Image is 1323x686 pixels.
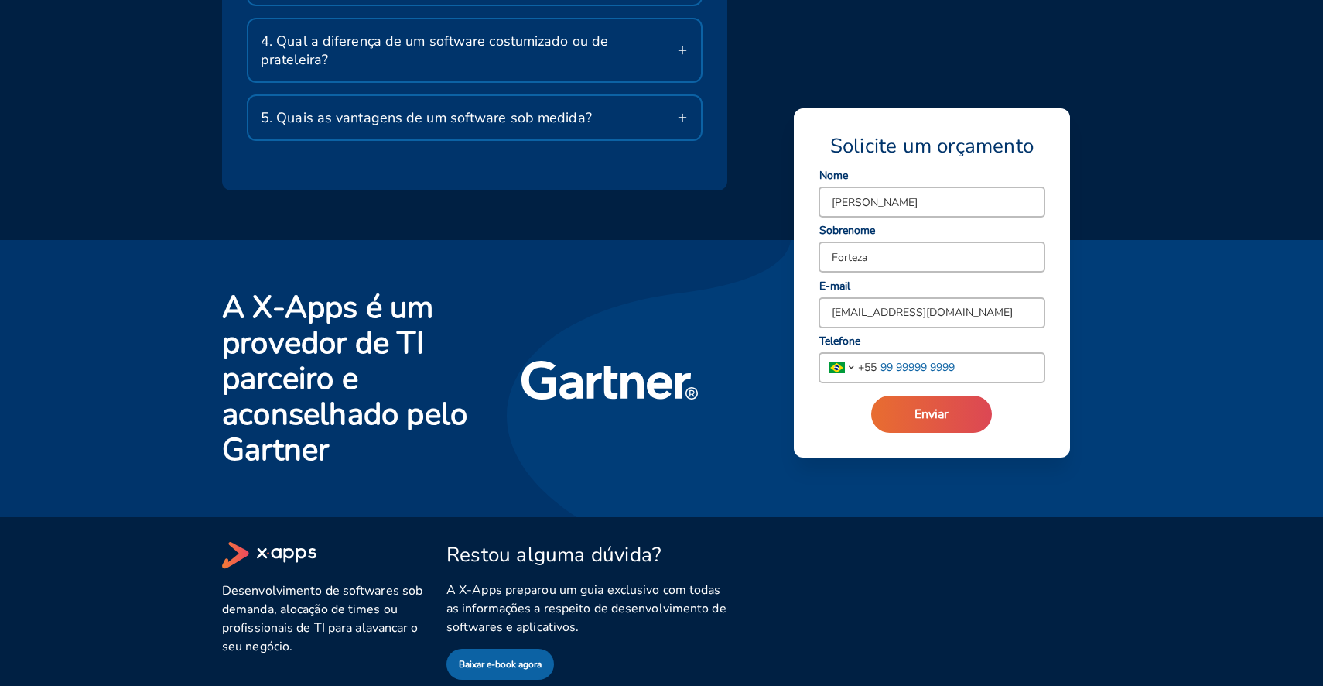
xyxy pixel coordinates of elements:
input: Seu sobrenome [819,242,1044,272]
input: Seu melhor e-mail [819,298,1044,328]
span: Baixar e-book agora [459,656,542,673]
button: Enviar [871,396,992,433]
span: A X-Apps preparou um guia exclusivo com todas as informações a respeito de desenvolvimento de sof... [446,581,727,636]
img: gartner-logo.svg [521,361,698,400]
button: Baixar e-book agora [446,649,554,680]
span: Enviar [914,406,949,423]
input: 99 99999 9999 [877,353,1044,382]
span: Solicite um orçamento [830,133,1034,159]
span: Restou alguma dúvida? [446,542,661,568]
input: Seu nome [819,187,1044,217]
span: 4. Qual a diferença de um software costumizado ou de prateleira? [261,32,676,69]
h2: A X-Apps é um provedor de TI parceiro e aconselhado pelo Gartner [222,290,503,468]
span: 5. Quais as vantagens de um software sob medida? [261,108,592,127]
span: Desenvolvimento de softwares sob demanda, alocação de times ou profissionais de TI para alavancar... [222,581,428,656]
span: + 55 [858,359,877,376]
